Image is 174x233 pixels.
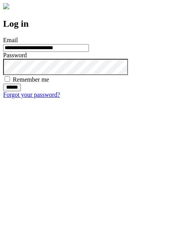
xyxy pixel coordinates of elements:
[3,37,18,43] label: Email
[3,3,9,9] img: logo-4e3dc11c47720685a147b03b5a06dd966a58ff35d612b21f08c02c0306f2b779.png
[3,19,171,29] h2: Log in
[3,52,27,58] label: Password
[3,91,60,98] a: Forgot your password?
[13,76,49,83] label: Remember me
